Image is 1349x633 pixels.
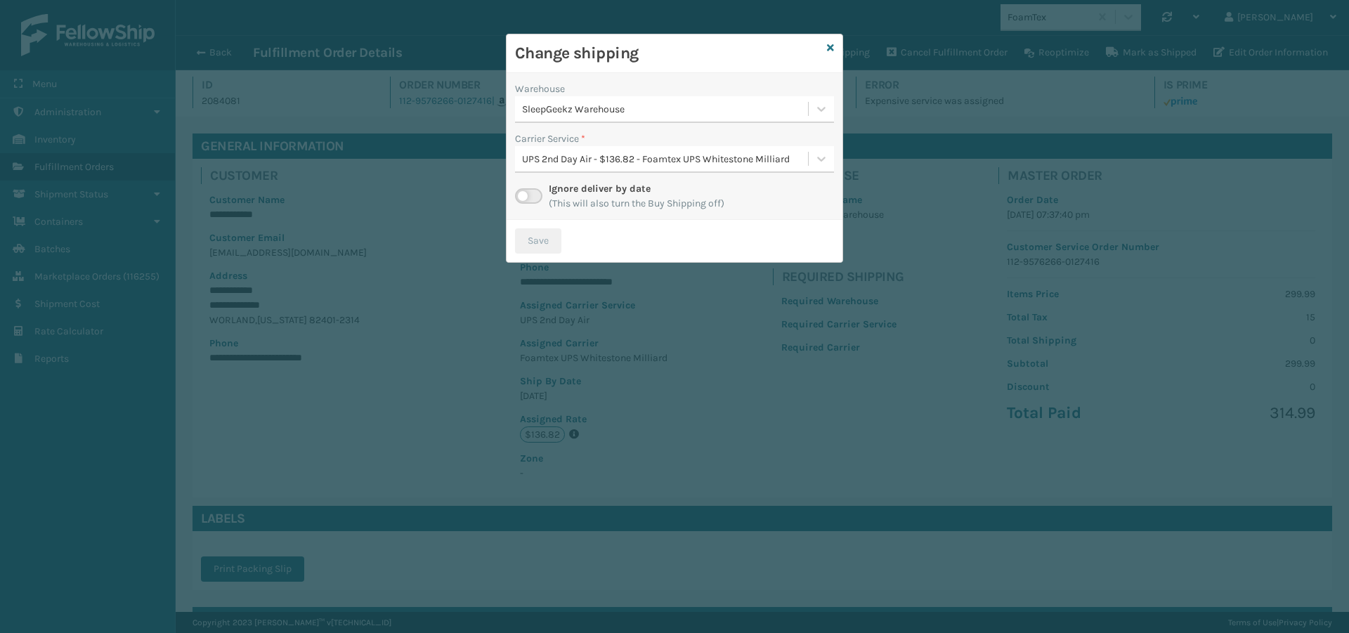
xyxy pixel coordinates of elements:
div: UPS 2nd Day Air - $136.82 - Foamtex UPS Whitestone Milliard [522,152,809,167]
label: Carrier Service [515,131,585,146]
label: Ignore deliver by date [549,183,651,195]
button: Save [515,228,561,254]
h3: Change shipping [515,43,821,64]
span: (This will also turn the Buy Shipping off) [549,196,724,211]
div: SleepGeekz Warehouse [522,102,809,117]
label: Warehouse [515,81,565,96]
